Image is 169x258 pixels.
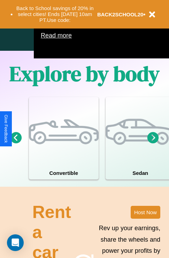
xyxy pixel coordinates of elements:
[29,167,99,179] h4: Convertible
[97,11,144,17] b: BACK2SCHOOL20
[13,3,97,25] button: Back to School savings of 20% in select cities! Ends [DATE] 10am PT.Use code:
[9,59,160,88] h1: Explore by body
[7,234,24,251] div: Open Intercom Messenger
[3,115,8,143] div: Give Feedback
[131,206,160,219] button: Host Now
